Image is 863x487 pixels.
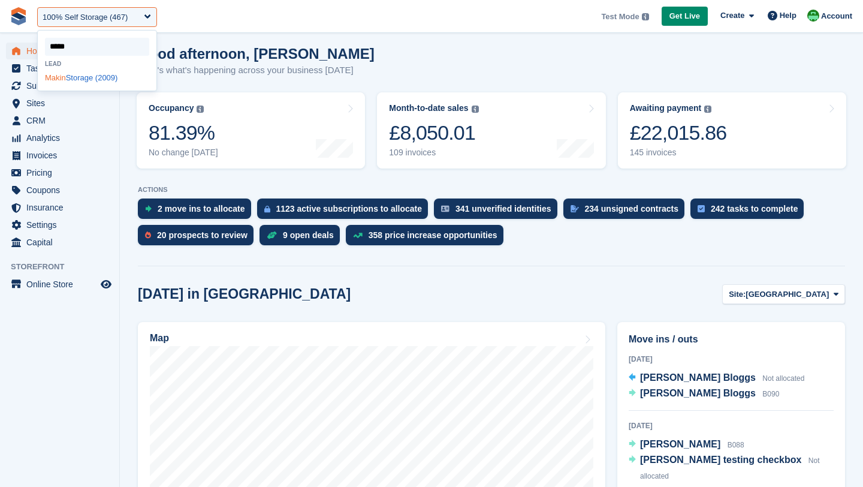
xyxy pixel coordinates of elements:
[704,106,711,113] img: icon-info-grey-7440780725fd019a000dd9b08b2336e03edf1995a4989e88bcd33f0948082b44.svg
[26,217,98,233] span: Settings
[6,77,113,94] a: menu
[6,217,113,233] a: menu
[6,182,113,199] a: menu
[197,106,204,113] img: icon-info-grey-7440780725fd019a000dd9b08b2336e03edf1995a4989e88bcd33f0948082b44.svg
[722,284,845,304] button: Site: [GEOGRAPHIC_DATA]
[6,147,113,164] a: menu
[601,11,639,23] span: Test Mode
[137,92,365,169] a: Occupancy 81.39% No change [DATE]
[26,199,98,216] span: Insurance
[283,230,334,240] div: 9 open deals
[149,121,218,145] div: 81.39%
[138,46,375,62] h1: Good afternoon, [PERSON_NAME]
[640,456,820,480] span: Not allocated
[138,286,351,302] h2: [DATE] in [GEOGRAPHIC_DATA]
[6,164,113,181] a: menu
[441,205,449,212] img: verify_identity-adf6edd0f0f0b5bbfe63781bf79b02c33cf7c696d77639b501bdc392416b5a36.svg
[698,205,705,212] img: task-75834270c22a3079a89374b754ae025e5fb1db73e45f91037f5363f120a921f8.svg
[640,388,756,398] span: [PERSON_NAME] Bloggs
[629,420,834,431] div: [DATE]
[99,277,113,291] a: Preview store
[138,64,375,77] p: Here's what's happening across your business [DATE]
[26,164,98,181] span: Pricing
[629,453,834,484] a: [PERSON_NAME] testing checkbox Not allocated
[629,371,804,386] a: [PERSON_NAME] Bloggs Not allocated
[26,60,98,77] span: Tasks
[640,455,801,465] span: [PERSON_NAME] testing checkbox
[711,204,798,214] div: 242 tasks to complete
[630,103,702,113] div: Awaiting payment
[26,234,98,251] span: Capital
[629,332,834,347] h2: Move ins / outs
[640,439,720,449] span: [PERSON_NAME]
[389,103,468,113] div: Month-to-date sales
[11,261,119,273] span: Storefront
[259,225,346,251] a: 9 open deals
[729,288,746,300] span: Site:
[6,112,113,129] a: menu
[158,204,245,214] div: 2 move ins to allocate
[585,204,678,214] div: 234 unsigned contracts
[26,276,98,293] span: Online Store
[149,103,194,113] div: Occupancy
[629,437,744,453] a: [PERSON_NAME] B088
[26,95,98,112] span: Sites
[145,205,152,212] img: move_ins_to_allocate_icon-fdf77a2bb77ea45bf5b3d319d69a93e2d87916cf1d5bf7949dd705db3b84f3ca.svg
[276,204,423,214] div: 1123 active subscriptions to allocate
[389,148,478,158] div: 109 invoices
[26,182,98,199] span: Coupons
[38,61,156,67] div: Lead
[563,199,690,225] a: 234 unsigned contracts
[138,199,257,225] a: 2 move ins to allocate
[353,233,363,238] img: price_increase_opportunities-93ffe204e8149a01c8c9dc8f82e8f89637d9d84a8eef4429ea346261dce0b2c0.svg
[434,199,563,225] a: 341 unverified identities
[6,130,113,146] a: menu
[138,225,259,251] a: 20 prospects to review
[690,199,810,225] a: 242 tasks to complete
[377,92,605,169] a: Month-to-date sales £8,050.01 109 invoices
[728,441,744,449] span: B088
[762,390,779,398] span: B090
[762,374,804,383] span: Not allocated
[780,10,796,22] span: Help
[10,7,28,25] img: stora-icon-8386f47178a22dfd0bd8f6a31ec36ba5ce8667c1dd55bd0f319d3a0aa187defe.svg
[629,386,779,402] a: [PERSON_NAME] Bloggs B090
[472,106,479,113] img: icon-info-grey-7440780725fd019a000dd9b08b2336e03edf1995a4989e88bcd33f0948082b44.svg
[821,10,852,22] span: Account
[6,60,113,77] a: menu
[43,11,128,23] div: 100% Self Storage (467)
[807,10,819,22] img: Laura Carlisle
[642,13,649,20] img: icon-info-grey-7440780725fd019a000dd9b08b2336e03edf1995a4989e88bcd33f0948082b44.svg
[571,205,579,212] img: contract_signature_icon-13c848040528278c33f63329250d36e43548de30e8caae1d1a13099fd9432cc5.svg
[630,148,727,158] div: 145 invoices
[746,288,829,300] span: [GEOGRAPHIC_DATA]
[26,43,98,59] span: Home
[6,199,113,216] a: menu
[26,77,98,94] span: Subscriptions
[346,225,509,251] a: 358 price increase opportunities
[145,232,151,239] img: prospect-51fa495bee0391a8d652442698ab0144808aea92771e9ea1ae160a38d050c398.svg
[630,121,727,145] div: £22,015.86
[640,372,756,383] span: [PERSON_NAME] Bloggs
[6,95,113,112] a: menu
[45,73,66,82] span: Makin
[149,148,218,158] div: No change [DATE]
[264,205,270,213] img: active_subscription_to_allocate_icon-d502201f5373d7db506a760aba3b589e785aa758c864c3986d89f69b8ff3...
[138,186,845,194] p: ACTIONS
[6,276,113,293] a: menu
[389,121,478,145] div: £8,050.01
[455,204,551,214] div: 341 unverified identities
[26,112,98,129] span: CRM
[257,199,434,225] a: 1123 active subscriptions to allocate
[662,7,708,26] a: Get Live
[629,354,834,365] div: [DATE]
[669,10,700,22] span: Get Live
[6,43,113,59] a: menu
[369,230,497,240] div: 358 price increase opportunities
[157,230,248,240] div: 20 prospects to review
[618,92,846,169] a: Awaiting payment £22,015.86 145 invoices
[150,333,169,344] h2: Map
[6,234,113,251] a: menu
[26,147,98,164] span: Invoices
[26,130,98,146] span: Analytics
